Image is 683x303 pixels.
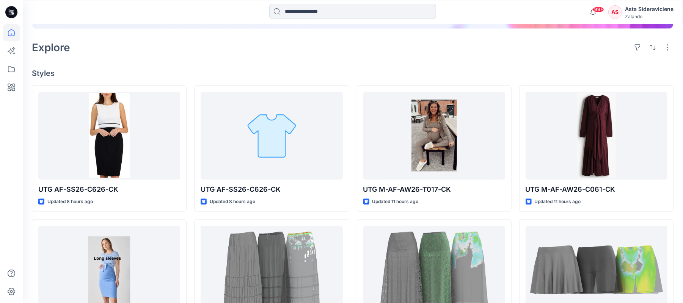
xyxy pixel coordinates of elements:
div: Zalando [625,14,674,19]
a: UTG M-AF-AW26-T017-CK [363,92,505,180]
a: UTG AF-SS26-C626-CK [38,92,180,180]
a: UTG M-AF-AW26-C061-CK [526,92,667,180]
a: UTG AF-SS26-C626-CK [201,92,342,180]
h4: Styles [32,69,674,78]
p: Updated 8 hours ago [210,198,255,206]
p: Updated 11 hours ago [535,198,581,206]
p: UTG AF-SS26-C626-CK [201,184,342,195]
div: Asta Sideraviciene [625,5,674,14]
p: Updated 8 hours ago [47,198,93,206]
p: UTG AF-SS26-C626-CK [38,184,180,195]
div: AS [608,5,622,19]
span: 99+ [593,6,604,13]
h2: Explore [32,41,70,54]
p: Updated 11 hours ago [372,198,419,206]
p: UTG M-AF-AW26-T017-CK [363,184,505,195]
p: UTG M-AF-AW26-C061-CK [526,184,667,195]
